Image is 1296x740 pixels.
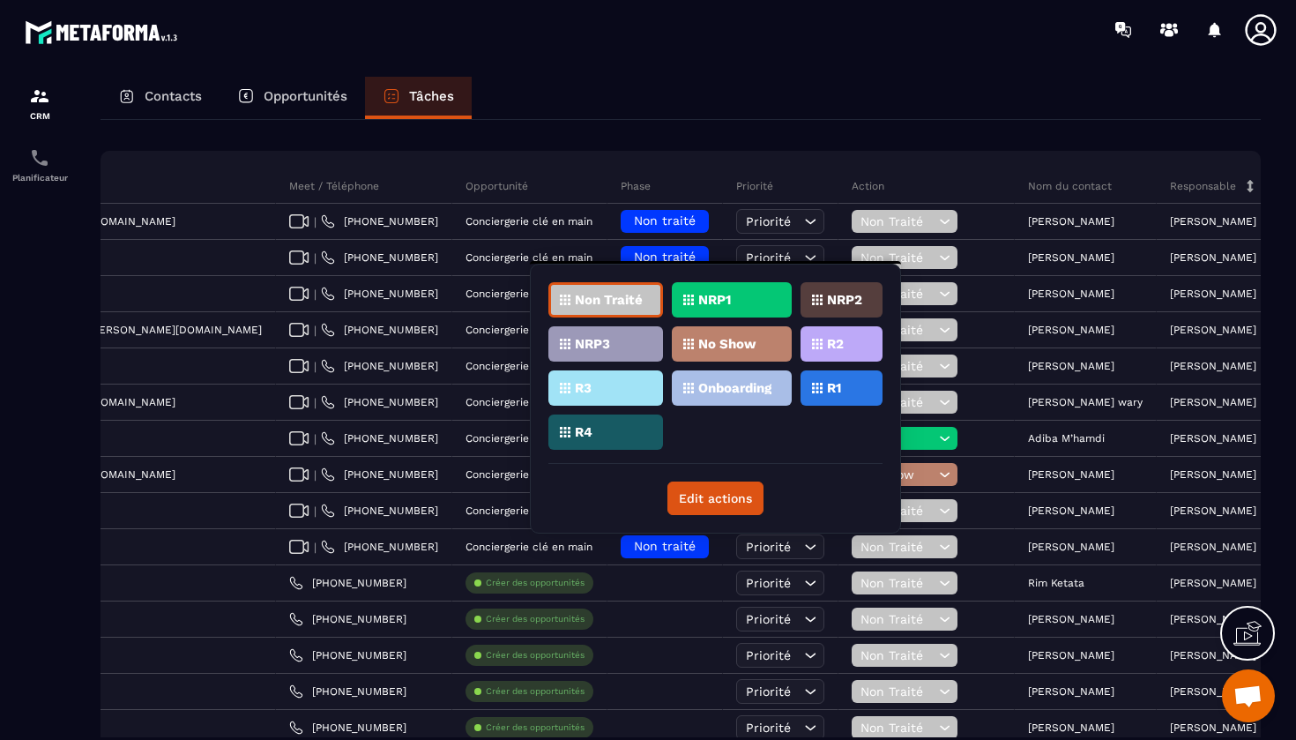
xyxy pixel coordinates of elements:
[466,468,592,481] p: Conciergerie clé en main
[1170,505,1256,517] p: [PERSON_NAME]
[746,540,791,554] span: Priorité
[466,288,592,300] p: Conciergerie clé en main
[1170,468,1256,481] p: [PERSON_NAME]
[827,338,844,350] p: R2
[1028,649,1114,662] p: [PERSON_NAME]
[575,382,592,394] p: R3
[466,432,592,445] p: Conciergerie clé en main
[409,88,454,104] p: Tâches
[1170,324,1256,336] p: [PERSON_NAME]
[698,338,756,350] p: No Show
[1170,685,1256,698] p: [PERSON_NAME]
[29,86,50,107] img: formation
[634,250,696,264] span: Non traité
[466,505,592,517] p: Conciergerie clé en main
[698,294,731,306] p: NRP1
[1028,721,1114,734] p: [PERSON_NAME]
[746,648,791,662] span: Priorité
[321,323,438,337] a: [PHONE_NUMBER]
[1170,179,1236,193] p: Responsable
[486,685,585,698] p: Créer des opportunités
[860,648,935,662] span: Non Traité
[667,482,763,515] button: Edit actions
[145,88,202,104] p: Contacts
[1170,288,1256,300] p: [PERSON_NAME]
[321,214,438,228] a: [PHONE_NUMBER]
[314,251,317,265] span: |
[486,721,585,734] p: Créer des opportunités
[1028,251,1114,264] p: [PERSON_NAME]
[1170,360,1256,372] p: [PERSON_NAME]
[321,359,438,373] a: [PHONE_NUMBER]
[1170,721,1256,734] p: [PERSON_NAME]
[314,468,317,482] span: |
[314,288,317,301] span: |
[289,684,406,699] a: [PHONE_NUMBER]
[634,213,696,228] span: Non traité
[1170,649,1256,662] p: [PERSON_NAME]
[1222,669,1275,722] div: Ouvrir le chat
[486,649,585,662] p: Créer des opportunités
[314,541,317,554] span: |
[4,173,75,183] p: Planificateur
[1028,468,1114,481] p: [PERSON_NAME]
[736,179,773,193] p: Priorité
[289,179,379,193] p: Meet / Téléphone
[1028,288,1114,300] p: [PERSON_NAME]
[1170,251,1256,264] p: [PERSON_NAME]
[746,721,791,735] span: Priorité
[1028,685,1114,698] p: [PERSON_NAME]
[29,147,50,168] img: scheduler
[1170,215,1256,228] p: [PERSON_NAME]
[314,505,317,518] span: |
[1170,432,1256,445] p: [PERSON_NAME]
[1028,541,1114,553] p: [PERSON_NAME]
[365,77,472,119] a: Tâches
[486,613,585,625] p: Créer des opportunités
[321,431,438,445] a: [PHONE_NUMBER]
[827,294,862,306] p: NRP2
[466,215,592,228] p: Conciergerie clé en main
[1170,577,1256,589] p: [PERSON_NAME]
[289,576,406,590] a: [PHONE_NUMBER]
[860,576,935,590] span: Non Traité
[314,396,317,409] span: |
[746,214,791,228] span: Priorité
[860,250,935,265] span: Non Traité
[634,539,696,553] span: Non traité
[466,360,592,372] p: Conciergerie clé en main
[466,324,592,336] p: Conciergerie clé en main
[852,179,884,193] p: Action
[321,540,438,554] a: [PHONE_NUMBER]
[1170,541,1256,553] p: [PERSON_NAME]
[4,134,75,196] a: schedulerschedulerPlanificateur
[314,324,317,337] span: |
[575,426,592,438] p: R4
[746,250,791,265] span: Priorité
[575,338,610,350] p: NRP3
[101,77,220,119] a: Contacts
[321,395,438,409] a: [PHONE_NUMBER]
[4,111,75,121] p: CRM
[621,179,651,193] p: Phase
[1028,577,1084,589] p: Rim Ketata
[321,504,438,518] a: [PHONE_NUMBER]
[1028,432,1105,445] p: Adiba M’hamdi
[466,396,592,408] p: Conciergerie clé en main
[314,360,317,373] span: |
[220,77,365,119] a: Opportunités
[289,612,406,626] a: [PHONE_NUMBER]
[466,179,528,193] p: Opportunité
[25,16,183,49] img: logo
[860,540,935,554] span: Non Traité
[486,577,585,589] p: Créer des opportunités
[746,612,791,626] span: Priorité
[1028,360,1114,372] p: [PERSON_NAME]
[746,576,791,590] span: Priorité
[321,467,438,482] a: [PHONE_NUMBER]
[860,214,935,228] span: Non Traité
[1170,396,1256,408] p: [PERSON_NAME]
[1028,396,1143,408] p: [PERSON_NAME] wary
[746,684,791,699] span: Priorité
[698,382,771,394] p: Onboarding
